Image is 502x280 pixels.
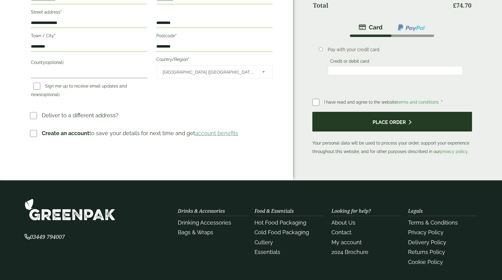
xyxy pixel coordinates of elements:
[45,60,64,65] span: (optional)
[453,1,471,9] bdi: 74.70
[440,149,467,154] a: privacy policy
[156,32,273,42] label: Postcode
[331,219,355,226] a: About Us
[254,229,309,235] a: Cold Food Packaging
[441,100,443,105] abbr: required
[175,33,177,38] abbr: required
[330,68,461,73] iframe: Secure card payment input frame
[31,32,147,42] label: Town / City
[359,24,383,31] img: stripe.png
[178,229,213,235] a: Bags & Wraps
[331,229,351,235] a: Contact
[331,239,362,245] a: My account
[31,84,127,99] label: Sign me up to receive email updates and news
[254,219,306,226] a: Hot Food Packaging
[408,239,446,245] a: Delivery Policy
[178,219,231,226] a: Drinking Accessories
[25,198,115,221] img: GreenPak Supplies
[42,111,118,119] p: Deliver to a different address?
[254,239,273,245] a: Cutlery
[54,33,55,38] abbr: required
[42,130,89,136] strong: Create an account
[328,59,372,65] label: Credit or debit card
[25,233,65,240] span: 03449 794007
[33,83,40,90] input: Sign me up to receive email updates and news(optional)
[408,229,444,235] a: Privacy Policy
[397,100,439,105] a: terms and conditions
[324,100,440,105] span: I have read and agree to the website
[254,249,280,255] a: Essentials
[156,55,273,65] label: Country/Region
[188,57,189,62] abbr: required
[312,112,472,156] p: Your personal data will be used to process your order, support your experience throughout this we...
[408,259,443,265] a: Cookie Policy
[328,46,463,53] p: Pay with your credit card.
[163,66,254,78] span: United Kingdom (UK)
[31,58,147,68] label: County
[397,24,425,32] img: ppcp-gateway.png
[42,129,238,137] p: to save your details for next time and get
[312,112,472,132] button: Place order
[331,249,368,255] a: 2024 Brochure
[408,249,445,255] a: Returns Policy
[156,65,273,78] span: Country/Region
[41,92,60,97] span: (optional)
[408,219,458,226] a: Terms & Conditions
[25,234,65,240] a: 03449 794007
[60,10,62,15] abbr: required
[195,130,238,136] a: account benefits
[453,1,456,9] span: £
[31,8,147,18] label: Street address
